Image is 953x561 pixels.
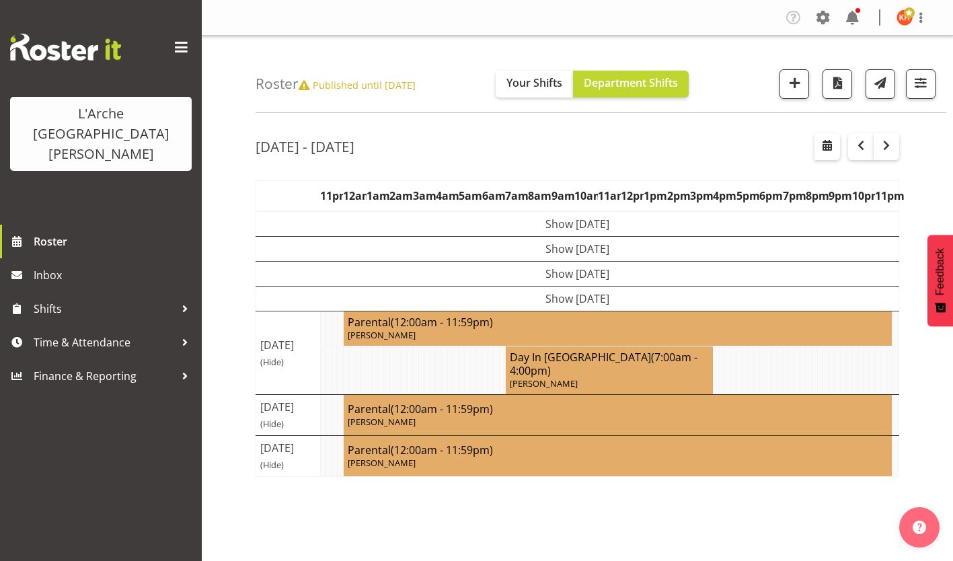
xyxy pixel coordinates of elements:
button: Filter Shifts [906,69,936,99]
span: Inbox [34,265,195,285]
h4: Parental [348,315,888,329]
h4: Parental [348,443,888,457]
span: Time & Attendance [34,332,175,352]
td: [DATE] [256,395,321,436]
th: 8pm [806,181,829,212]
th: 9pm [829,181,851,212]
span: (7:00am - 4:00pm) [510,350,697,378]
td: Show [DATE] [256,237,899,262]
th: 6pm [759,181,782,212]
button: Download a PDF of the roster according to the set date range. [823,69,852,99]
th: 10pm [852,181,875,212]
span: (12:00am - 11:59pm) [391,315,493,330]
span: [PERSON_NAME] [348,416,416,428]
th: 7pm [783,181,806,212]
span: Shifts [34,299,175,319]
th: 6am [482,181,505,212]
span: (Hide) [260,459,284,471]
td: [DATE] [256,311,321,395]
th: 5am [459,181,482,212]
h4: Day In [GEOGRAPHIC_DATA] [510,350,709,377]
th: 11am [598,181,621,212]
span: Finance & Reporting [34,366,175,386]
button: Send a list of all shifts for the selected filtered period to all rostered employees. [866,69,895,99]
span: (Hide) [260,356,284,368]
button: Add a new shift [779,69,809,99]
h4: Roster [256,76,416,91]
th: 1am [367,181,389,212]
span: Published until [DATE] [299,78,416,91]
th: 12pm [621,181,644,212]
th: 7am [505,181,528,212]
th: 3am [413,181,436,212]
th: 2pm [667,181,690,212]
button: Your Shifts [496,71,573,98]
th: 12am [343,181,366,212]
th: 4pm [713,181,736,212]
th: 5pm [736,181,759,212]
span: Feedback [934,248,946,295]
th: 4am [436,181,459,212]
span: [PERSON_NAME] [510,377,578,389]
th: 11pm [320,181,343,212]
td: Show [DATE] [256,211,899,237]
th: 2am [389,181,412,212]
td: Show [DATE] [256,287,899,311]
h4: Parental [348,402,888,416]
span: Roster [34,231,195,252]
span: [PERSON_NAME] [348,457,416,469]
span: Your Shifts [506,75,562,90]
td: [DATE] [256,436,321,477]
button: Department Shifts [573,71,689,98]
span: Department Shifts [584,75,678,90]
th: 1pm [644,181,666,212]
button: Select a specific date within the roster. [814,133,840,160]
img: help-xxl-2.png [913,521,926,534]
button: Feedback - Show survey [927,235,953,326]
th: 11pm [875,181,899,212]
div: L'Arche [GEOGRAPHIC_DATA][PERSON_NAME] [24,104,178,164]
h2: [DATE] - [DATE] [256,138,354,155]
span: (12:00am - 11:59pm) [391,402,493,416]
span: [PERSON_NAME] [348,329,416,341]
img: Rosterit website logo [10,34,121,61]
td: Show [DATE] [256,262,899,287]
th: 9am [551,181,574,212]
th: 10am [574,181,597,212]
img: kathryn-hunt10901.jpg [897,9,913,26]
th: 3pm [690,181,713,212]
span: (Hide) [260,418,284,430]
span: (12:00am - 11:59pm) [391,443,493,457]
th: 8am [528,181,551,212]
